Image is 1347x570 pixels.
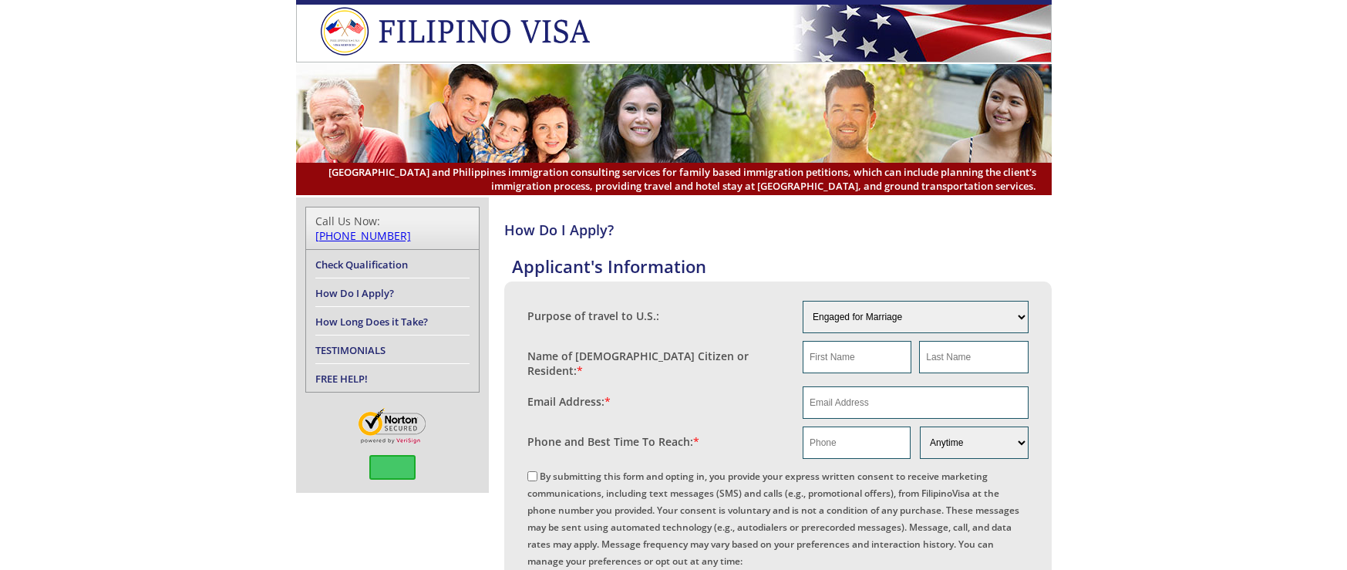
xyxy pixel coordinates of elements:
a: TESTIMONIALS [315,343,386,357]
a: FREE HELP! [315,372,368,386]
label: Phone and Best Time To Reach: [527,434,699,449]
input: Phone [803,427,911,459]
label: Name of [DEMOGRAPHIC_DATA] Citizen or Resident: [527,349,788,378]
a: [PHONE_NUMBER] [315,228,411,243]
input: By submitting this form and opting in, you provide your express written consent to receive market... [527,471,537,481]
select: Phone and Best Reach Time are required. [920,427,1028,459]
div: Call Us Now: [315,214,470,243]
label: Email Address: [527,394,611,409]
a: Check Qualification [315,258,408,272]
label: Purpose of travel to U.S.: [527,309,659,323]
input: First Name [803,341,911,373]
h4: Applicant's Information [512,255,1052,278]
input: Last Name [919,341,1028,373]
span: [GEOGRAPHIC_DATA] and Philippines immigration consulting services for family based immigration pe... [311,165,1036,193]
a: How Long Does it Take? [315,315,428,329]
input: Email Address [803,386,1029,419]
a: How Do I Apply? [315,286,394,300]
h4: How Do I Apply? [504,221,1052,239]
